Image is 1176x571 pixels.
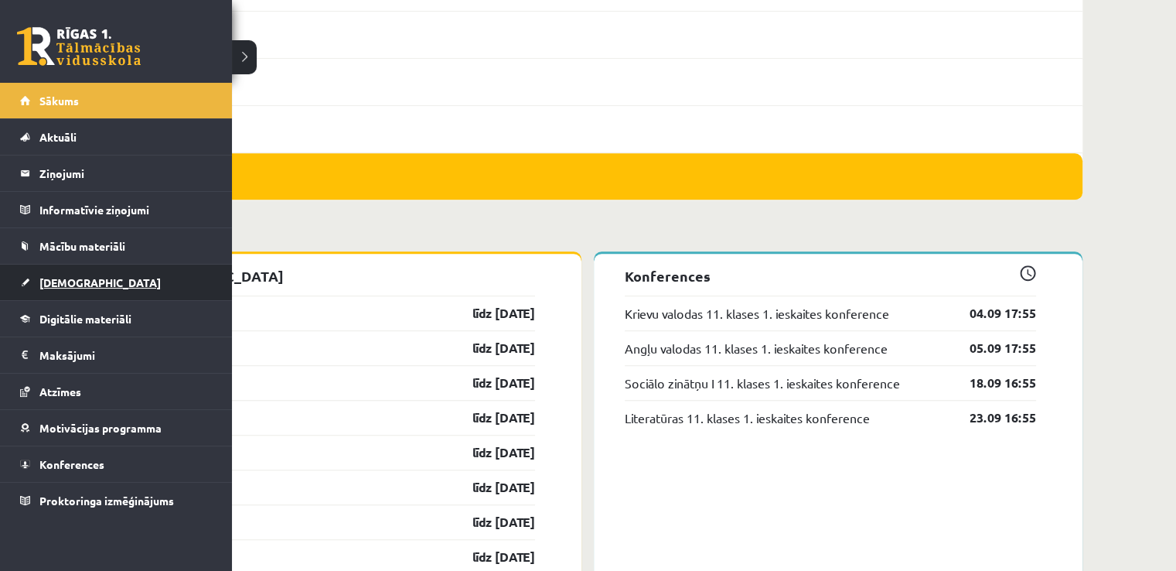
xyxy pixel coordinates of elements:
span: Konferences [39,457,104,471]
a: līdz [DATE] [445,374,535,392]
a: līdz [DATE] [445,409,535,427]
a: līdz [DATE] [445,339,535,357]
span: Digitālie materiāli [39,312,131,326]
span: Motivācijas programma [39,421,162,435]
a: Digitālie materiāli [20,301,213,337]
a: Rīgas 1. Tālmācības vidusskola [17,27,141,66]
a: Krievu valodas 11. klases 1. ieskaites konference [625,304,889,323]
a: 04.09 17:55 [946,304,1036,323]
span: Aktuāli [39,130,77,144]
legend: Informatīvie ziņojumi [39,192,213,227]
a: līdz [DATE] [445,478,535,497]
p: Konferences [625,265,1036,286]
a: Informatīvie ziņojumi [20,192,213,227]
a: 05.09 17:55 [946,339,1036,357]
a: līdz [DATE] [445,513,535,532]
a: Konferences [20,446,213,482]
legend: Ziņojumi [39,156,213,191]
a: Literatūras 11. klases 1. ieskaites konference [625,409,870,427]
a: Atzīmes [20,374,213,409]
a: Aktuāli [20,119,213,155]
span: [DEMOGRAPHIC_DATA] [39,275,161,289]
a: Ziņojumi [20,156,213,191]
a: Proktoringa izmēģinājums [20,483,213,518]
span: Sākums [39,94,79,108]
a: Sākums [20,83,213,118]
span: Atzīmes [39,385,81,398]
a: Mācību materiāli [20,228,213,264]
span: Mācību materiāli [39,239,125,253]
a: Motivācijas programma [20,410,213,446]
a: Angļu valodas 11. klases 1. ieskaites konference [625,339,888,357]
a: Maksājumi [20,337,213,373]
span: Proktoringa izmēģinājums [39,494,174,508]
a: līdz [DATE] [445,443,535,462]
legend: Maksājumi [39,337,213,373]
a: Sociālo zinātņu I 11. klases 1. ieskaites konference [625,374,900,392]
a: līdz [DATE] [445,304,535,323]
a: līdz [DATE] [445,548,535,566]
a: [DEMOGRAPHIC_DATA] [20,265,213,300]
a: 23.09 16:55 [946,409,1036,427]
p: Tuvākās aktivitātes [99,224,1076,244]
a: 18.09 16:55 [946,374,1036,392]
p: [DEMOGRAPHIC_DATA] [124,265,535,286]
